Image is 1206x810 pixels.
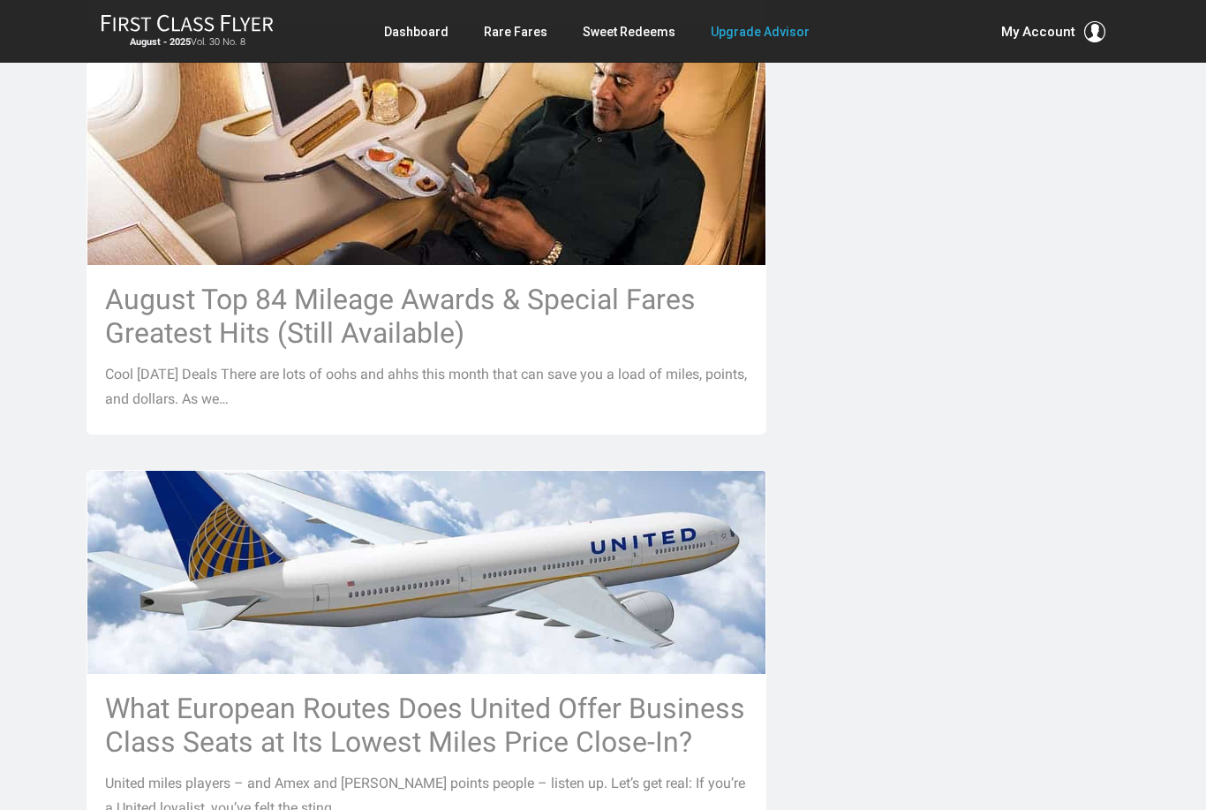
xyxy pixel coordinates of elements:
p: Cool [DATE] Deals There are lots of oohs and ahhs this month that can save you a load of miles, p... [105,363,748,413]
strong: August - 2025 [130,36,191,48]
a: Rare Fares [484,16,547,48]
small: Vol. 30 No. 8 [101,36,274,49]
a: First Class FlyerAugust - 2025Vol. 30 No. 8 [101,14,274,49]
a: Dashboard [384,16,448,48]
img: First Class Flyer [101,14,274,33]
h3: August Top 84 Mileage Awards & Special Fares Greatest Hits (Still Available) [105,284,748,351]
a: August Top 84 Mileage Awards & Special Fares Greatest Hits (Still Available) Cool [DATE] Deals Th... [87,62,766,435]
a: Upgrade Advisor [711,16,810,48]
h3: What European Routes Does United Offer Business Class Seats at Its Lowest Miles Price Close-In? [105,693,748,760]
button: My Account [1001,21,1105,42]
span: My Account [1001,21,1075,42]
a: Sweet Redeems [583,16,675,48]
